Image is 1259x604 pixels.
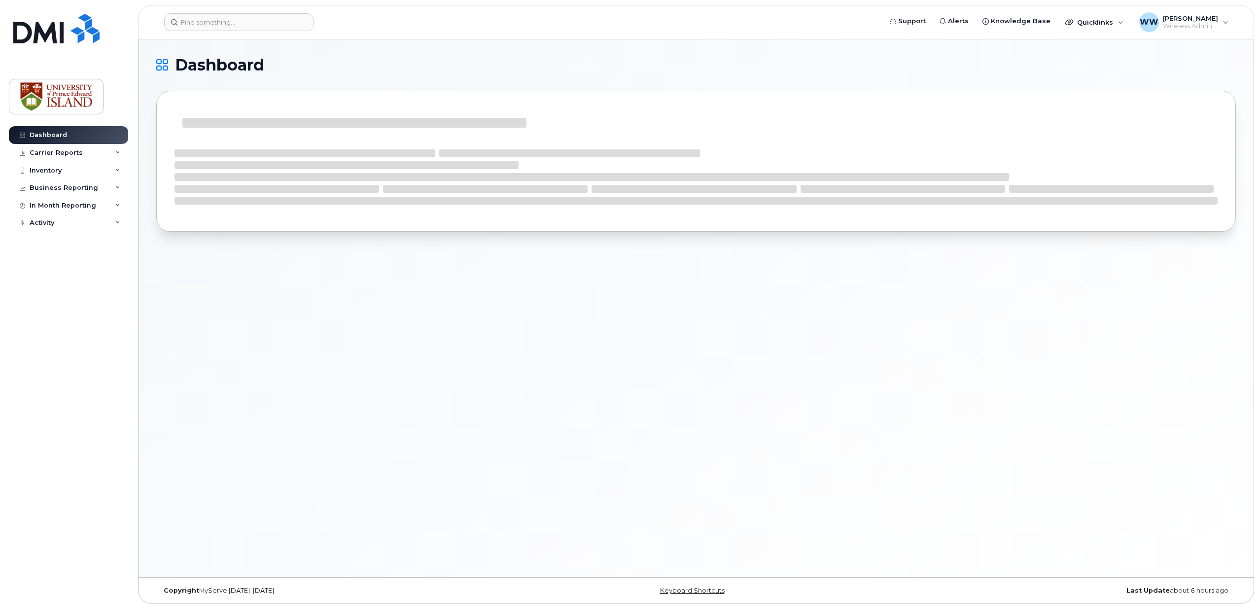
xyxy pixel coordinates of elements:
[1126,587,1170,594] strong: Last Update
[156,587,516,595] div: MyServe [DATE]–[DATE]
[175,58,264,72] span: Dashboard
[164,587,199,594] strong: Copyright
[876,587,1236,595] div: about 6 hours ago
[660,587,725,594] a: Keyboard Shortcuts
